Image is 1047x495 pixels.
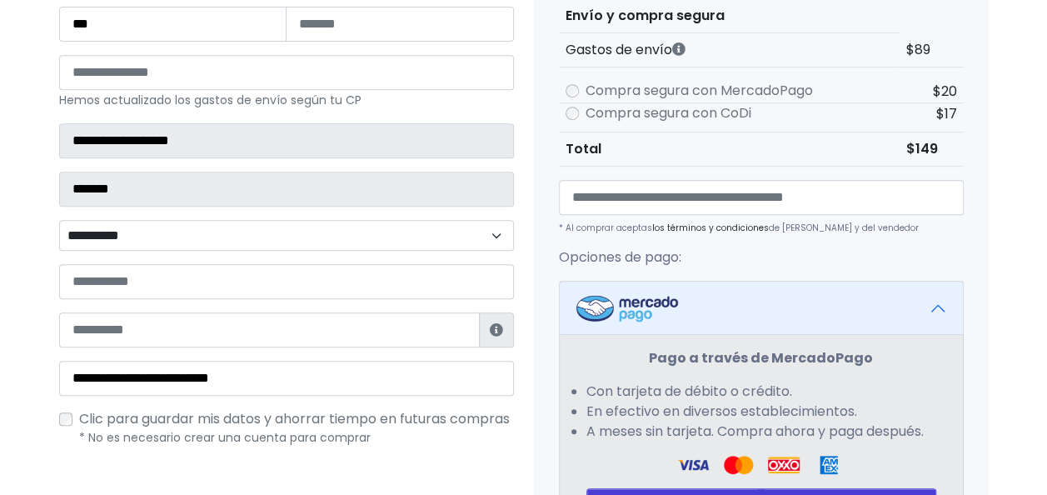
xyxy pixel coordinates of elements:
[586,81,813,101] label: Compra segura con MercadoPago
[586,402,936,422] li: En efectivo en diversos establecimientos.
[79,409,510,428] span: Clic para guardar mis datos y ahorrar tiempo en futuras compras
[933,82,957,101] span: $20
[559,33,900,67] th: Gastos de envío
[677,455,709,475] img: Visa Logo
[649,348,873,367] strong: Pago a través de MercadoPago
[936,104,957,123] span: $17
[652,222,769,234] a: los términos y condiciones
[559,222,964,234] p: * Al comprar aceptas de [PERSON_NAME] y del vendedor
[722,455,754,475] img: Visa Logo
[559,132,900,167] th: Total
[59,92,361,108] small: Hemos actualizado los gastos de envío según tu CP
[813,455,845,475] img: Amex Logo
[559,247,964,267] p: Opciones de pago:
[79,429,514,447] p: * No es necesario crear una cuenta para comprar
[586,422,936,442] li: A meses sin tarjeta. Compra ahora y paga después.
[768,455,800,475] img: Oxxo Logo
[899,132,963,167] td: $149
[672,42,686,56] i: Los gastos de envío dependen de códigos postales. ¡Te puedes llevar más productos en un solo envío !
[490,323,503,337] i: Estafeta lo usará para ponerse en contacto en caso de tener algún problema con el envío
[899,33,963,67] td: $89
[586,103,751,123] label: Compra segura con CoDi
[586,382,936,402] li: Con tarjeta de débito o crédito.
[576,295,678,322] img: Mercadopago Logo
